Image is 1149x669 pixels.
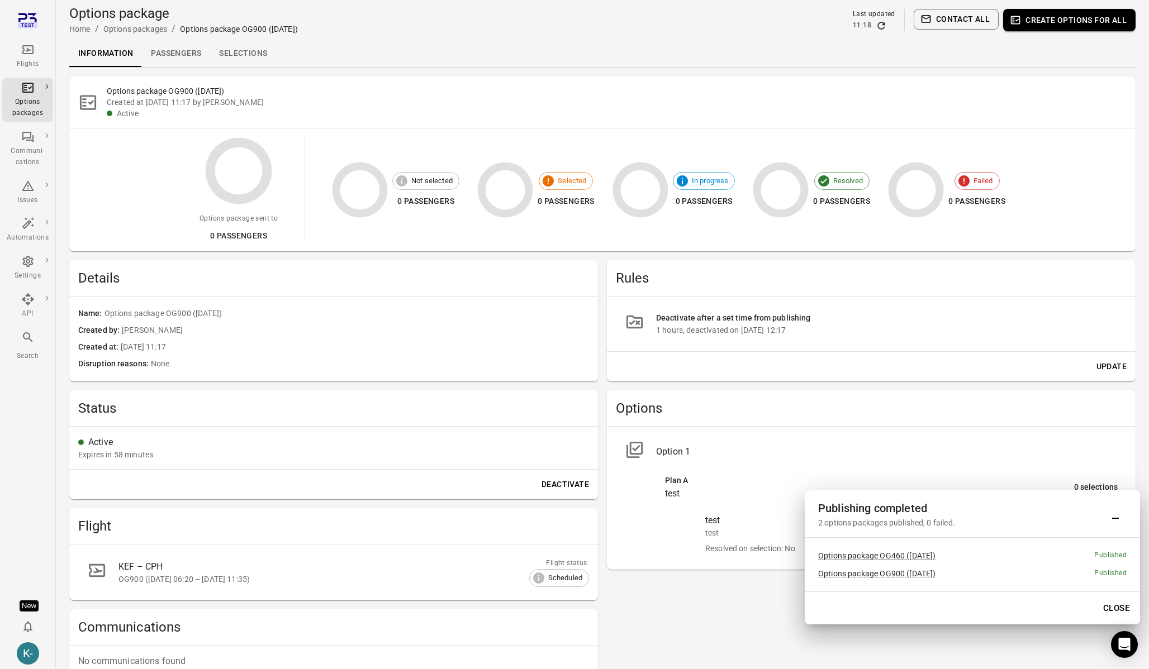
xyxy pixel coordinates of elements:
[12,638,44,669] button: Kristinn - avilabs
[705,543,1118,554] div: Resolved on selection: No
[103,25,167,34] a: Options packages
[1092,356,1131,377] button: Update
[210,40,276,67] a: Selections
[69,40,1136,67] div: Local navigation
[7,146,49,168] div: Communi-cations
[121,341,589,353] span: [DATE] 11:17
[105,308,589,320] span: Options package OG900 ([DATE])
[2,251,53,285] a: Settings
[107,85,1127,97] h2: Options package OG900 ([DATE])
[2,78,53,122] a: Options packages
[1097,596,1136,620] button: Close
[200,213,278,224] div: Options package sent to
[180,23,298,35] div: Options package OG900 ([DATE])
[200,229,278,243] div: 0 passengers
[20,600,39,611] div: Tooltip anchor
[665,475,1074,487] div: Plan A
[818,569,936,578] a: Options package OG900 ([DATE])
[529,558,589,569] div: Flight status:
[107,97,1127,108] div: Created at [DATE] 11:17 by [PERSON_NAME]
[967,175,999,187] span: Failed
[827,175,869,187] span: Resolved
[69,25,91,34] a: Home
[17,642,39,665] div: K-
[405,175,459,187] span: Not selected
[78,308,105,320] span: Name
[537,474,594,495] button: Deactivate
[392,194,459,208] div: 0 passengers
[2,289,53,323] a: API
[1094,568,1127,579] div: Published
[142,40,210,67] a: Passengers
[78,553,589,591] a: KEF – CPHOG900 ([DATE] 06:20 – [DATE] 11:35)
[656,324,1118,336] div: 1 hours, deactivated on [DATE] 12:17
[552,175,592,187] span: Selected
[88,436,589,449] div: Active
[818,517,1104,528] div: 2 options packages published, 0 failed.
[78,341,121,353] span: Created at
[813,194,870,208] div: 0 passengers
[616,269,1127,287] h2: Rules
[78,269,589,287] h2: Details
[95,22,99,36] li: /
[151,358,589,370] span: None
[118,560,562,574] div: KEF – CPH
[7,195,49,206] div: Issues
[7,270,49,281] div: Settings
[876,20,887,31] button: Refresh data
[853,9,895,20] div: Last updated
[78,399,589,417] h2: Status
[7,59,49,70] div: Flights
[78,358,151,370] span: Disruption reasons
[542,572,588,584] span: Scheduled
[2,327,53,365] button: Search
[853,20,871,31] div: 11:18
[78,618,589,636] h2: Communications
[7,232,49,243] div: Automations
[2,176,53,209] a: Issues
[7,308,49,319] div: API
[69,22,298,36] nav: Breadcrumbs
[656,312,1118,324] div: Deactivate after a set time from publishing
[2,213,53,247] a: Automations
[7,351,49,362] div: Search
[705,514,1118,527] div: test
[705,527,1118,538] div: test
[172,22,175,36] li: /
[686,175,735,187] span: In progress
[78,654,589,668] p: No communications found
[818,499,1104,517] h2: Publishing completed
[616,399,1127,417] h2: Options
[78,324,122,337] span: Created by
[2,127,53,171] a: Communi-cations
[665,487,1074,500] div: test
[673,194,735,208] div: 0 passengers
[78,517,589,535] h2: Flight
[1003,9,1136,31] button: Create options for all
[948,194,1005,208] div: 0 passengers
[78,449,153,460] div: 8 Sep 2025 12:17
[1094,550,1127,561] div: Published
[1074,481,1118,494] div: 0 selections
[17,615,39,638] button: Notifications
[914,9,999,30] button: Contact all
[2,40,53,73] a: Flights
[7,97,49,119] div: Options packages
[122,324,589,337] span: [PERSON_NAME]
[117,108,1127,119] div: Active
[656,445,1118,458] div: Option 1
[118,574,562,585] div: OG900 ([DATE] 06:20 – [DATE] 11:35)
[1111,631,1138,658] div: Open Intercom Messenger
[818,551,936,560] a: Options package OG460 ([DATE])
[1104,503,1127,525] button: Minimize
[538,194,595,208] div: 0 passengers
[69,4,298,22] h1: Options package
[69,40,142,67] a: Information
